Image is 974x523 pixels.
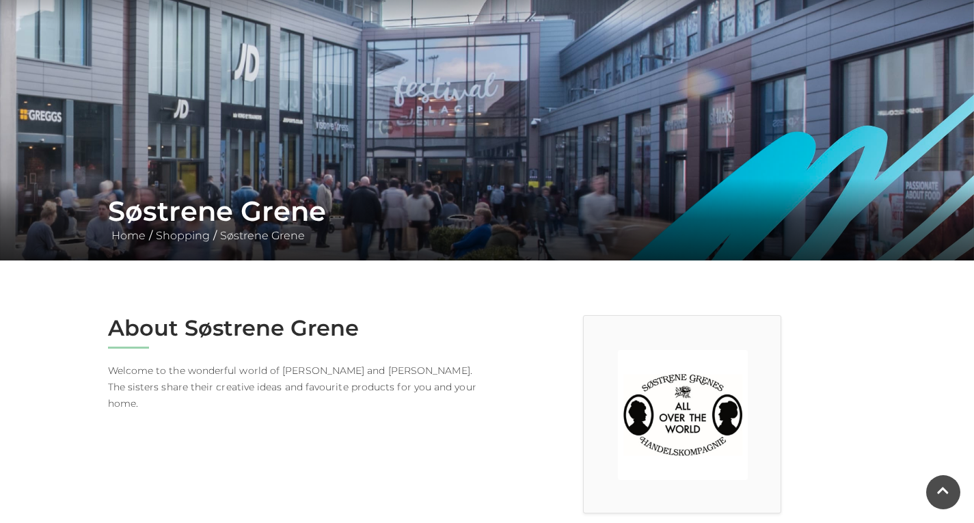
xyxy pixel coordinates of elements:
a: Shopping [152,229,213,242]
a: Søstrene Grene [217,229,308,242]
a: Home [108,229,149,242]
div: / / [98,195,877,244]
h2: About Søstrene Grene [108,315,477,341]
p: Welcome to the wonderful world of [PERSON_NAME] and [PERSON_NAME]. The sisters share their creati... [108,362,477,412]
h1: Søstrene Grene [108,195,867,228]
